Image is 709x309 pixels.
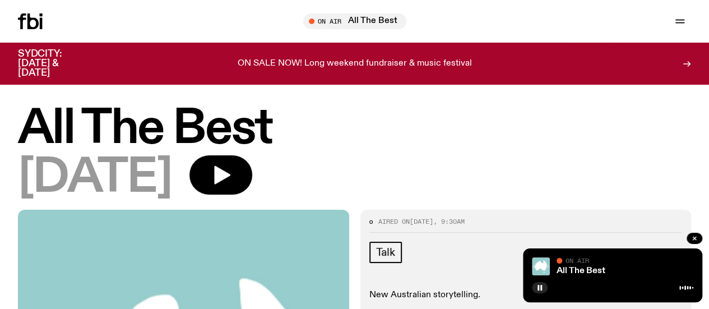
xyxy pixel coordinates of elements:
h1: All The Best [18,107,691,152]
span: [DATE] [410,217,433,226]
h3: SYDCITY: [DATE] & [DATE] [18,49,90,78]
span: Aired on [378,217,410,226]
a: All The Best [557,266,605,275]
span: , 9:30am [433,217,465,226]
span: [DATE] [18,155,172,201]
p: New Australian storytelling. [369,290,683,301]
p: ON SALE NOW! Long weekend fundraiser & music festival [238,59,472,69]
span: Talk [376,246,395,259]
button: On AirAll The Best [303,13,406,29]
a: Talk [369,242,402,263]
span: On Air [566,257,589,264]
